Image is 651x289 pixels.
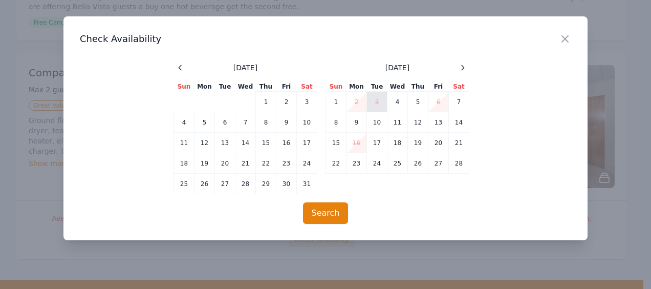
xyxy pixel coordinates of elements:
td: 5 [194,112,215,133]
td: 16 [276,133,297,153]
td: 21 [235,153,256,174]
td: 10 [297,112,317,133]
td: 8 [326,112,346,133]
th: Thu [408,82,428,92]
th: Mon [194,82,215,92]
td: 18 [387,133,408,153]
th: Tue [367,82,387,92]
td: 15 [256,133,276,153]
td: 4 [174,112,194,133]
td: 14 [449,112,469,133]
th: Thu [256,82,276,92]
td: 25 [174,174,194,194]
td: 27 [215,174,235,194]
th: Mon [346,82,367,92]
td: 23 [276,153,297,174]
td: 28 [449,153,469,174]
td: 15 [326,133,346,153]
td: 18 [174,153,194,174]
td: 24 [297,153,317,174]
td: 25 [387,153,408,174]
td: 8 [256,112,276,133]
td: 13 [428,112,449,133]
td: 22 [256,153,276,174]
td: 3 [367,92,387,112]
td: 11 [174,133,194,153]
td: 20 [428,133,449,153]
td: 27 [428,153,449,174]
th: Sat [449,82,469,92]
h3: Check Availability [80,33,571,45]
td: 14 [235,133,256,153]
span: [DATE] [233,63,257,73]
td: 9 [346,112,367,133]
td: 17 [367,133,387,153]
th: Tue [215,82,235,92]
td: 2 [276,92,297,112]
td: 20 [215,153,235,174]
td: 23 [346,153,367,174]
td: 19 [194,153,215,174]
td: 19 [408,133,428,153]
td: 2 [346,92,367,112]
td: 12 [194,133,215,153]
td: 7 [235,112,256,133]
td: 12 [408,112,428,133]
th: Sat [297,82,317,92]
td: 17 [297,133,317,153]
td: 30 [276,174,297,194]
td: 4 [387,92,408,112]
td: 26 [194,174,215,194]
button: Search [303,202,349,224]
td: 26 [408,153,428,174]
td: 16 [346,133,367,153]
td: 5 [408,92,428,112]
td: 11 [387,112,408,133]
span: [DATE] [385,63,409,73]
td: 13 [215,133,235,153]
td: 24 [367,153,387,174]
td: 3 [297,92,317,112]
td: 21 [449,133,469,153]
td: 9 [276,112,297,133]
th: Fri [276,82,297,92]
td: 1 [256,92,276,112]
th: Wed [387,82,408,92]
td: 7 [449,92,469,112]
td: 6 [215,112,235,133]
td: 22 [326,153,346,174]
th: Sun [174,82,194,92]
td: 31 [297,174,317,194]
th: Sun [326,82,346,92]
td: 6 [428,92,449,112]
th: Fri [428,82,449,92]
td: 1 [326,92,346,112]
th: Wed [235,82,256,92]
td: 29 [256,174,276,194]
td: 28 [235,174,256,194]
td: 10 [367,112,387,133]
